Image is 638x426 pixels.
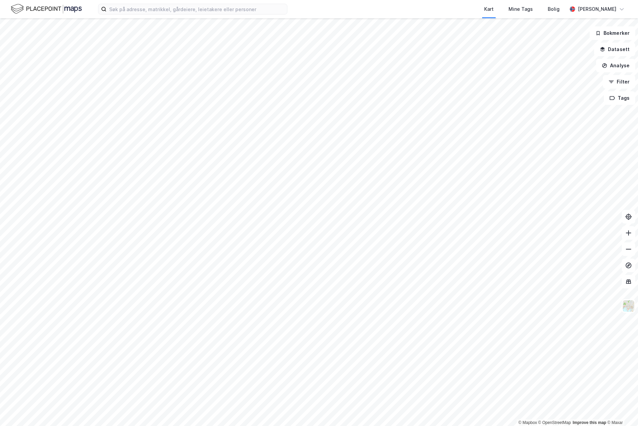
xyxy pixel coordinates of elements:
a: OpenStreetMap [538,420,571,425]
div: Bolig [548,5,560,13]
a: Improve this map [573,420,606,425]
iframe: Chat Widget [604,394,638,426]
div: Kontrollprogram for chat [604,394,638,426]
img: logo.f888ab2527a4732fd821a326f86c7f29.svg [11,3,82,15]
button: Analyse [596,59,635,72]
input: Søk på adresse, matrikkel, gårdeiere, leietakere eller personer [107,4,287,14]
div: Kart [484,5,494,13]
button: Bokmerker [590,26,635,40]
img: Z [622,300,635,312]
button: Filter [603,75,635,89]
div: [PERSON_NAME] [578,5,616,13]
button: Datasett [594,43,635,56]
button: Tags [604,91,635,105]
div: Mine Tags [509,5,533,13]
a: Mapbox [518,420,537,425]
